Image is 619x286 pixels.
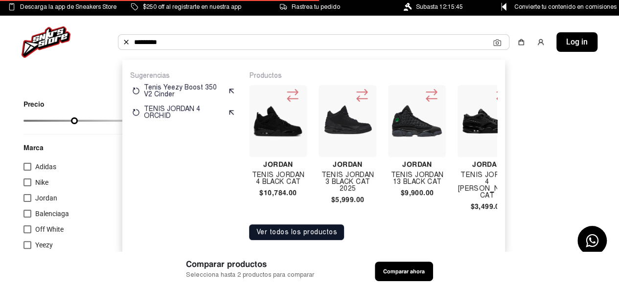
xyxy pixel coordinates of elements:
[249,71,497,80] p: Productos
[186,270,314,280] span: Selecciona hasta 2 productos para comparar
[130,71,237,80] p: Sugerencias
[388,189,446,196] h4: $9,900.00
[458,203,516,210] h4: $3,499.00
[35,178,48,186] span: Nike
[22,26,70,58] img: logo
[20,1,116,12] span: Descarga la app de Sneakers Store
[416,1,463,12] span: Subasta 12:15:45
[388,161,446,168] h4: Jordan
[132,109,140,116] img: restart.svg
[249,224,344,240] button: Ver todos los productos
[388,172,446,185] h4: Tenis Jordan 13 Black Cat
[514,1,617,12] span: Convierte tu contenido en comisiones
[253,106,303,137] img: Tenis Jordan 4 Black Cat
[375,262,433,281] button: Comparar ahora
[35,163,56,171] span: Adidas
[249,161,307,168] h4: Jordan
[566,36,588,48] span: Log in
[319,161,376,168] h4: Jordan
[122,38,130,46] img: Buscar
[35,210,69,218] span: Balenciaga
[35,225,64,233] span: Off White
[322,96,372,146] img: TENIS JORDAN 3 BLACK CAT 2025
[132,87,140,95] img: restart.svg
[228,87,235,95] img: suggest.svg
[144,84,224,98] p: Tenis Yeezy Boost 350 V2 Cinder
[392,105,442,137] img: Tenis Jordan 13 Black Cat
[292,1,340,12] span: Rastrea tu pedido
[498,3,510,11] img: Control Point Icon
[493,39,501,46] img: Cámara
[461,96,512,146] img: TENIS JORDAN 4 RM BLACK CAT
[458,161,516,168] h4: Jordan
[319,196,376,203] h4: $5,999.00
[458,172,516,199] h4: TENIS JORDAN 4 [PERSON_NAME] CAT
[249,189,307,196] h4: $10,784.00
[35,194,57,202] span: Jordan
[249,172,307,185] h4: Tenis Jordan 4 Black Cat
[537,38,545,46] img: user
[319,172,376,192] h4: TENIS JORDAN 3 BLACK CAT 2025
[144,106,224,119] p: TENIS JORDAN 4 ORCHID
[143,1,241,12] span: $250 off al registrarte en nuestra app
[186,258,314,270] span: Comparar productos
[23,142,147,153] p: Marca
[517,38,525,46] img: shopping
[35,241,53,249] span: Yeezy
[23,101,125,108] p: Precio
[228,109,235,116] img: suggest.svg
